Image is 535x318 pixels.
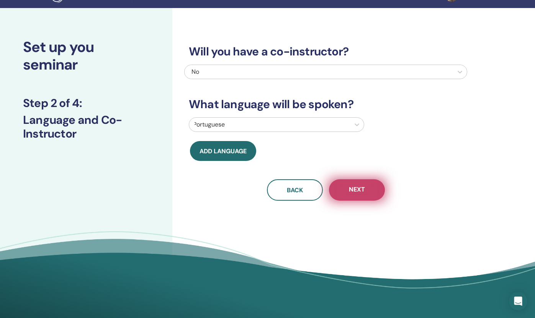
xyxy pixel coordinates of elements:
[190,141,256,161] button: Add language
[191,68,199,76] span: No
[200,147,247,155] span: Add language
[184,97,467,111] h3: What language will be spoken?
[267,179,323,201] button: Back
[23,113,149,141] h3: Language and Co-Instructor
[184,45,467,58] h3: Will you have a co-instructor?
[509,292,527,310] div: Open Intercom Messenger
[23,39,149,73] h2: Set up you seminar
[349,185,365,195] span: Next
[287,186,303,194] span: Back
[329,179,385,201] button: Next
[23,96,149,110] h3: Step 2 of 4 :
